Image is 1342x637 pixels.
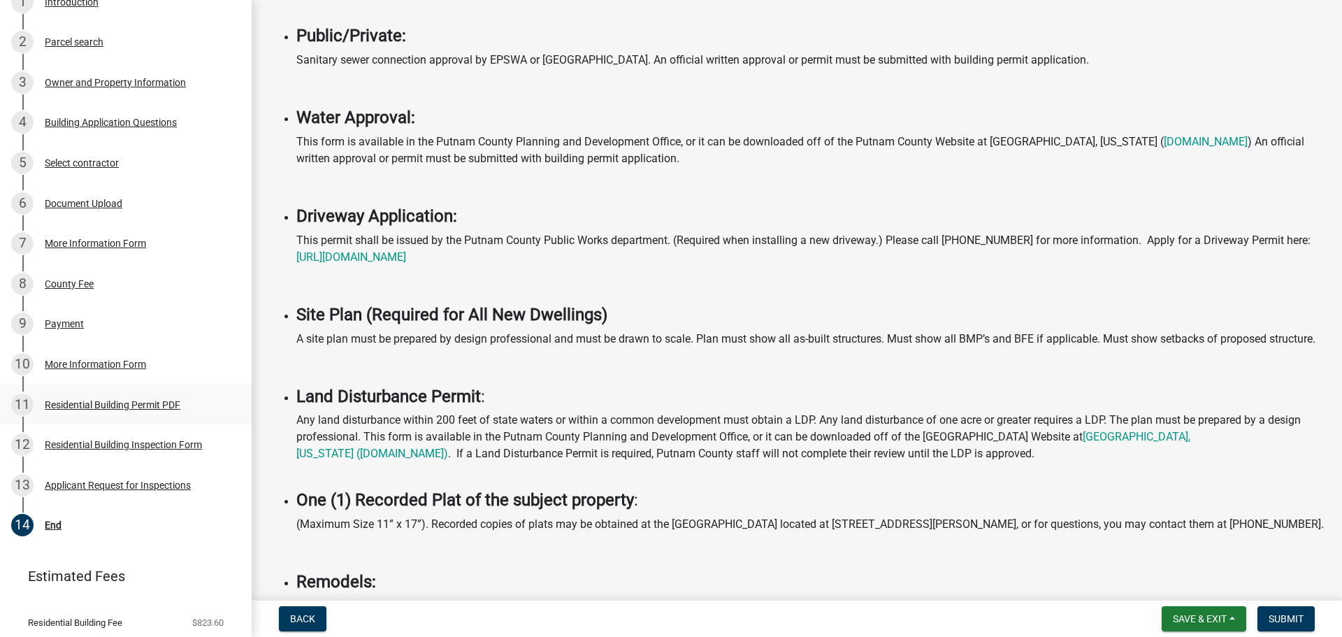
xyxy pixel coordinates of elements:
p: Any land disturbance within 200 feet of state waters or within a common development must obtain a... [296,412,1325,479]
strong: Land Disturbance Permit [296,387,481,406]
p: (Maximum Size 11” x 17”). Recorded copies of plats may be obtained at the [GEOGRAPHIC_DATA] locat... [296,516,1325,533]
div: 5 [11,152,34,174]
button: Submit [1257,606,1315,631]
p: This permit shall be issued by the Putnam County Public Works department. (Required when installi... [296,232,1325,266]
strong: Remodels: [296,572,376,592]
a: ([DOMAIN_NAME]) [356,447,448,460]
span: Residential Building Fee [28,618,122,627]
div: 4 [11,111,34,134]
button: Save & Exit [1162,606,1246,631]
strong: Water Approval: [296,108,415,127]
div: 8 [11,273,34,295]
div: 10 [11,353,34,375]
div: Select contractor [45,158,119,168]
span: $823.60 [192,618,224,627]
h4: : [296,387,1325,407]
div: County Fee [45,279,94,289]
div: 6 [11,192,34,215]
div: Document Upload [45,199,122,208]
div: 14 [11,514,34,536]
div: 13 [11,474,34,496]
div: More Information Form [45,359,146,369]
p: A site plan must be prepared by design professional and must be drawn to scale. Plan must show al... [296,331,1325,348]
div: More Information Form [45,238,146,248]
strong: Site Plan (Required for All New Dwellings) [296,305,607,324]
p: This form is available in the Putnam County Planning and Development Office, or it can be downloa... [296,134,1325,167]
button: Back [279,606,326,631]
div: 9 [11,313,34,335]
div: Owner and Property Information [45,78,186,87]
strong: One (1) Recorded Plat of the subject property [296,490,634,510]
span: Save & Exit [1173,613,1227,624]
div: 7 [11,232,34,255]
a: [DOMAIN_NAME] [1164,135,1248,148]
strong: Public/Private: [296,26,406,45]
div: 11 [11,394,34,416]
a: Estimated Fees [11,562,229,590]
div: 3 [11,71,34,94]
div: 12 [11,434,34,456]
strong: Driveway Application: [296,206,457,226]
div: End [45,520,62,530]
span: Submit [1269,613,1304,624]
h4: : [296,490,1325,510]
div: Residential Building Inspection Form [45,440,202,450]
div: Parcel search [45,37,103,47]
span: Back [290,613,315,624]
div: 2 [11,31,34,53]
div: Residential Building Permit PDF [45,400,180,410]
div: Payment [45,319,84,329]
div: Applicant Request for Inspections [45,480,191,490]
a: [URL][DOMAIN_NAME] [296,250,406,264]
div: Building Application Questions [45,117,177,127]
p: Sanitary sewer connection approval by EPSWA or [GEOGRAPHIC_DATA]. An official written approval or... [296,52,1325,69]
